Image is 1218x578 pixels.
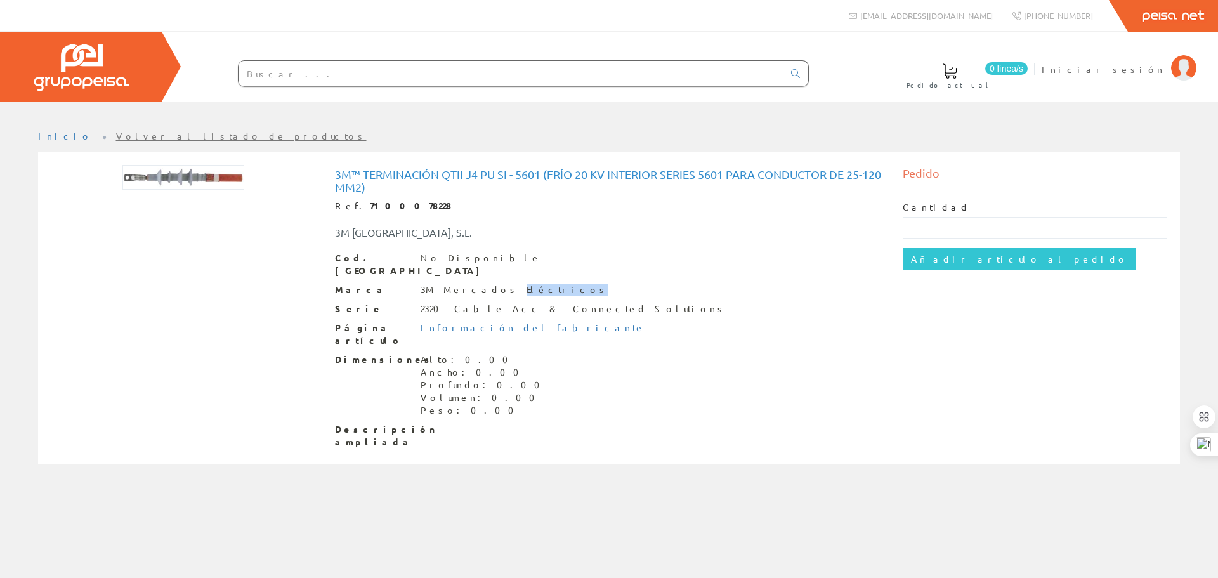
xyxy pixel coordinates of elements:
span: Marca [335,284,411,296]
div: Pedido [903,165,1168,188]
input: Buscar ... [239,61,783,86]
div: 2320 Cable Acc & Connected Solutions [421,303,726,315]
span: Descripción ampliada [335,423,411,449]
span: Pedido actual [907,79,993,91]
div: Ancho: 0.00 [421,366,547,379]
div: Peso: 0.00 [421,404,547,417]
a: Información del fabricante [421,322,645,333]
strong: 7100078228 [370,200,452,211]
span: Iniciar sesión [1042,63,1165,76]
span: Página artículo [335,322,411,347]
input: Añadir artículo al pedido [903,248,1136,270]
div: Ref. [335,200,884,213]
div: No Disponible [421,252,541,265]
label: Cantidad [903,201,970,214]
span: Cod. [GEOGRAPHIC_DATA] [335,252,411,277]
div: Alto: 0.00 [421,353,547,366]
img: Grupo Peisa [34,44,129,91]
h1: 3M™ Terminación QTII J4 PU SI - 5601 (Frío 20 kV Interior series 5601 para conductor de 25-120 mm2) [335,168,884,194]
div: Profundo: 0.00 [421,379,547,391]
span: Dimensiones [335,353,411,366]
span: Serie [335,303,411,315]
a: Volver al listado de productos [116,130,367,141]
span: 0 línea/s [985,62,1028,75]
div: 3M [GEOGRAPHIC_DATA], S.L. [325,225,657,240]
span: [EMAIL_ADDRESS][DOMAIN_NAME] [860,10,993,21]
span: [PHONE_NUMBER] [1024,10,1093,21]
div: Volumen: 0.00 [421,391,547,404]
div: 3M Mercados Eléctricos [421,284,608,296]
a: Inicio [38,130,92,141]
img: Foto artículo 3M™ Terminación QTII J4 PU SI - 5601 (Frío 20 kV Interior series 5601 para conducto... [122,165,244,190]
a: Iniciar sesión [1042,53,1196,65]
